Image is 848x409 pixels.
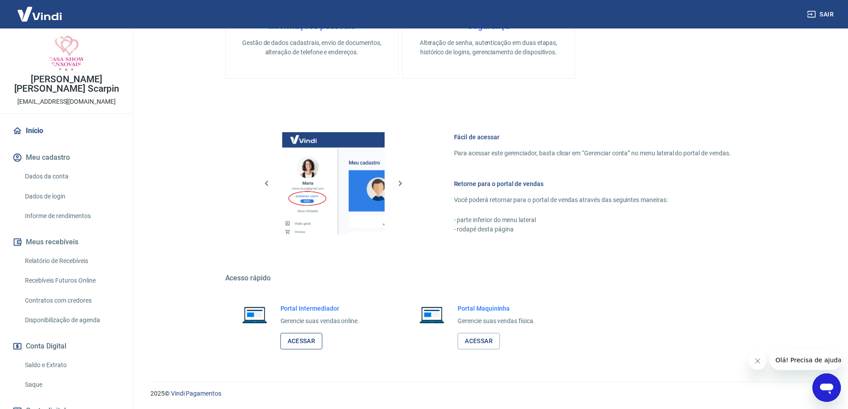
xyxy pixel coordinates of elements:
[770,350,841,370] iframe: Mensagem da empresa
[21,356,122,374] a: Saldo e Extrato
[11,148,122,167] button: Meu cadastro
[21,252,122,270] a: Relatório de Recebíveis
[280,304,360,313] h6: Portal Intermediador
[280,333,323,349] a: Acessar
[21,292,122,310] a: Contratos com credores
[21,311,122,329] a: Disponibilização de agenda
[417,38,560,57] p: Alteração de senha, autenticação em duas etapas, histórico de logins, gerenciamento de dispositivos.
[5,6,75,13] span: Olá! Precisa de ajuda?
[413,304,450,325] img: Imagem de um notebook aberto
[454,225,731,234] p: - rodapé desta página
[11,0,69,28] img: Vindi
[749,352,767,370] iframe: Fechar mensagem
[21,167,122,186] a: Dados da conta
[454,133,731,142] h6: Fácil de acessar
[11,232,122,252] button: Meus recebíveis
[280,316,360,326] p: Gerencie suas vendas online.
[11,336,122,356] button: Conta Digital
[805,6,837,23] button: Sair
[225,274,752,283] h5: Acesso rápido
[11,121,122,141] a: Início
[454,149,731,158] p: Para acessar este gerenciador, basta clicar em “Gerenciar conta” no menu lateral do portal de ven...
[454,195,731,205] p: Você poderá retornar para o portal de vendas através das seguintes maneiras:
[171,390,221,397] a: Vindi Pagamentos
[21,271,122,290] a: Recebíveis Futuros Online
[21,207,122,225] a: Informe de rendimentos
[458,333,500,349] a: Acessar
[458,304,535,313] h6: Portal Maquininha
[240,38,384,57] p: Gestão de dados cadastrais, envio de documentos, alteração de telefone e endereços.
[236,304,273,325] img: Imagem de um notebook aberto
[21,187,122,206] a: Dados de login
[454,179,731,188] h6: Retorne para o portal de vendas
[150,389,827,398] p: 2025 ©
[812,373,841,402] iframe: Botão para abrir a janela de mensagens
[454,215,731,225] p: - parte inferior do menu lateral
[458,316,535,326] p: Gerencie suas vendas física.
[282,132,385,235] img: Imagem da dashboard mostrando o botão de gerenciar conta na sidebar no lado esquerdo
[17,97,116,106] p: [EMAIL_ADDRESS][DOMAIN_NAME]
[7,75,126,93] p: [PERSON_NAME] [PERSON_NAME] Scarpin
[49,36,85,71] img: 0dcb50b8-b51c-4522-a0be-2444d953242c.jpeg
[21,376,122,394] a: Saque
